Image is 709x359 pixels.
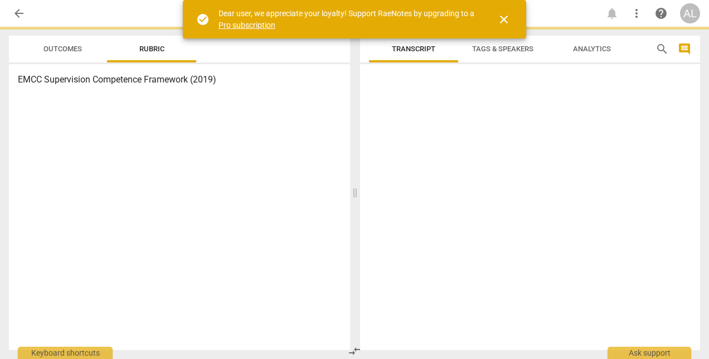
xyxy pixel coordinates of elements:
[651,3,671,23] a: Help
[680,3,700,23] button: AL
[491,6,517,33] button: Close
[608,347,691,359] div: Ask support
[472,45,533,53] span: Tags & Speakers
[139,45,164,53] span: Rubric
[653,40,671,58] button: Search
[196,13,210,26] span: check_circle
[573,45,611,53] span: Analytics
[43,45,82,53] span: Outcomes
[630,7,643,20] span: more_vert
[348,345,361,358] span: compare_arrows
[676,40,693,58] button: Show/Hide comments
[392,45,435,53] span: Transcript
[18,73,341,86] h3: EMCC Supervision Competence Framework (2019)
[12,7,26,20] span: arrow_back
[655,42,669,56] span: search
[218,21,275,30] a: Pro subscription
[678,42,691,56] span: comment
[654,7,668,20] span: help
[18,347,113,359] div: Keyboard shortcuts
[497,13,511,26] span: close
[218,8,477,31] div: Dear user, we appreciate your loyalty! Support RaeNotes by upgrading to a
